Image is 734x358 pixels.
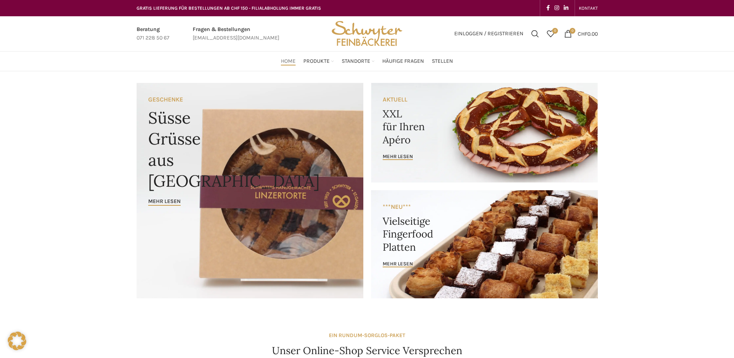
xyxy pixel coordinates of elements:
[552,28,558,34] span: 0
[329,16,405,51] img: Bäckerei Schwyter
[371,190,598,298] a: Banner link
[454,31,524,36] span: Einloggen / Registrieren
[193,25,279,43] a: Infobox link
[543,26,558,41] div: Meine Wunschliste
[575,0,602,16] div: Secondary navigation
[560,26,602,41] a: 0 CHF0.00
[342,58,370,65] span: Standorte
[137,5,321,11] span: GRATIS LIEFERUNG FÜR BESTELLUNGEN AB CHF 150 - FILIALABHOLUNG IMMER GRATIS
[329,332,405,339] strong: EIN RUNDUM-SORGLOS-PAKET
[570,28,575,34] span: 0
[137,25,169,43] a: Infobox link
[382,58,424,65] span: Häufige Fragen
[579,5,598,11] span: KONTAKT
[432,53,453,69] a: Stellen
[578,30,598,37] bdi: 0.00
[342,53,375,69] a: Standorte
[382,53,424,69] a: Häufige Fragen
[561,3,571,14] a: Linkedin social link
[281,53,296,69] a: Home
[450,26,527,41] a: Einloggen / Registrieren
[543,26,558,41] a: 0
[579,0,598,16] a: KONTAKT
[281,58,296,65] span: Home
[432,58,453,65] span: Stellen
[133,53,602,69] div: Main navigation
[371,83,598,182] a: Banner link
[329,30,405,36] a: Site logo
[578,30,587,37] span: CHF
[272,344,462,358] h4: Unser Online-Shop Service Versprechen
[303,58,330,65] span: Produkte
[527,26,543,41] a: Suchen
[544,3,552,14] a: Facebook social link
[137,83,363,298] a: Banner link
[552,3,561,14] a: Instagram social link
[303,53,334,69] a: Produkte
